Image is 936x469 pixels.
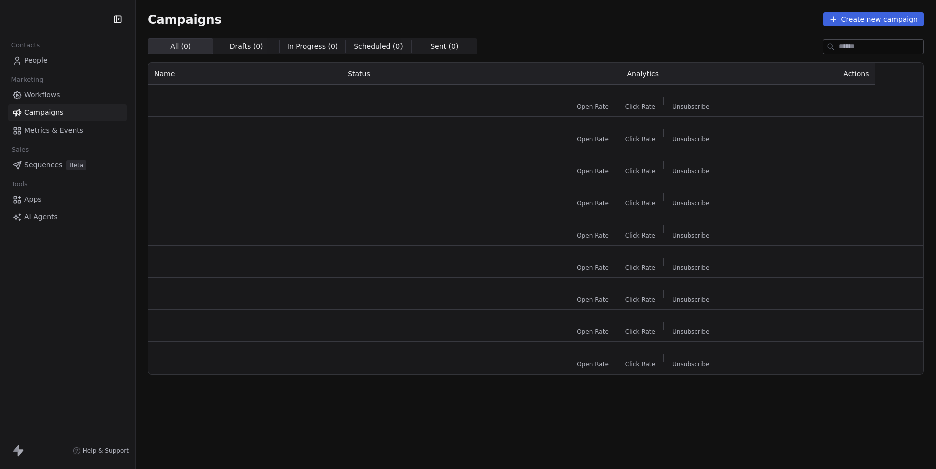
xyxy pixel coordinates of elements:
[430,41,458,52] span: Sent ( 0 )
[8,209,127,225] a: AI Agents
[577,199,609,207] span: Open Rate
[625,360,655,368] span: Click Rate
[625,328,655,336] span: Click Rate
[230,41,263,52] span: Drafts ( 0 )
[148,63,342,85] th: Name
[24,90,60,100] span: Workflows
[8,122,127,139] a: Metrics & Events
[8,191,127,208] a: Apps
[24,107,63,118] span: Campaigns
[24,55,48,66] span: People
[577,167,609,175] span: Open Rate
[577,231,609,240] span: Open Rate
[625,167,655,175] span: Click Rate
[518,63,768,85] th: Analytics
[823,12,924,26] button: Create new campaign
[577,296,609,304] span: Open Rate
[672,296,709,304] span: Unsubscribe
[672,135,709,143] span: Unsubscribe
[354,41,403,52] span: Scheduled ( 0 )
[83,447,129,455] span: Help & Support
[625,296,655,304] span: Click Rate
[24,125,83,136] span: Metrics & Events
[24,212,58,222] span: AI Agents
[672,167,709,175] span: Unsubscribe
[672,328,709,336] span: Unsubscribe
[625,264,655,272] span: Click Rate
[342,63,518,85] th: Status
[7,38,44,53] span: Contacts
[625,199,655,207] span: Click Rate
[768,63,875,85] th: Actions
[7,142,33,157] span: Sales
[7,72,48,87] span: Marketing
[8,52,127,69] a: People
[577,135,609,143] span: Open Rate
[672,103,709,111] span: Unsubscribe
[73,447,129,455] a: Help & Support
[8,157,127,173] a: SequencesBeta
[672,231,709,240] span: Unsubscribe
[625,231,655,240] span: Click Rate
[577,264,609,272] span: Open Rate
[577,103,609,111] span: Open Rate
[7,177,32,192] span: Tools
[577,360,609,368] span: Open Rate
[24,194,42,205] span: Apps
[8,87,127,103] a: Workflows
[577,328,609,336] span: Open Rate
[287,41,338,52] span: In Progress ( 0 )
[66,160,86,170] span: Beta
[625,103,655,111] span: Click Rate
[148,12,222,26] span: Campaigns
[625,135,655,143] span: Click Rate
[672,360,709,368] span: Unsubscribe
[8,104,127,121] a: Campaigns
[672,199,709,207] span: Unsubscribe
[24,160,62,170] span: Sequences
[672,264,709,272] span: Unsubscribe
